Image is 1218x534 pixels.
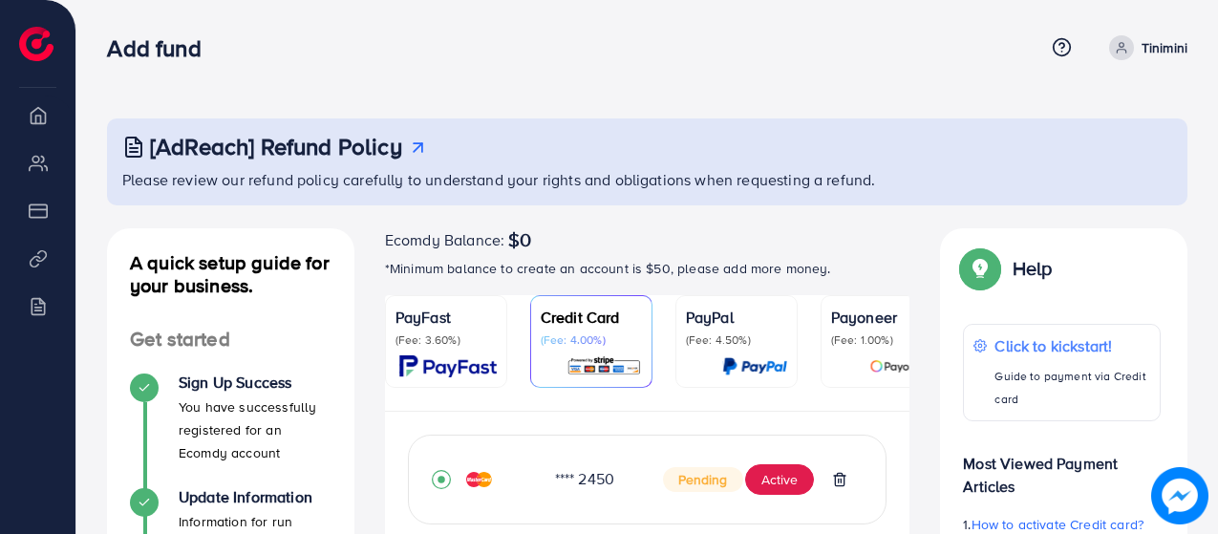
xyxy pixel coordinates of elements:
[722,355,787,377] img: card
[107,374,354,488] li: Sign Up Success
[541,306,642,329] p: Credit Card
[745,464,814,495] button: Active
[179,374,331,392] h4: Sign Up Success
[869,355,932,377] img: card
[399,355,497,377] img: card
[385,257,910,280] p: *Minimum balance to create an account is $50, please add more money.
[19,27,53,61] img: logo
[1101,35,1187,60] a: Tinimini
[686,332,787,348] p: (Fee: 4.50%)
[395,306,497,329] p: PayFast
[972,515,1143,534] span: How to activate Credit card?
[179,395,331,464] p: You have successfully registered for an Ecomdy account
[994,365,1150,411] p: Guide to payment via Credit card
[963,437,1161,498] p: Most Viewed Payment Articles
[395,332,497,348] p: (Fee: 3.60%)
[1151,467,1208,524] img: image
[1013,257,1053,280] p: Help
[432,470,451,489] svg: record circle
[566,355,642,377] img: card
[107,251,354,297] h4: A quick setup guide for your business.
[831,306,932,329] p: Payoneer
[179,488,331,506] h4: Update Information
[107,34,216,62] h3: Add fund
[963,251,997,286] img: Popup guide
[508,228,531,251] span: $0
[385,228,504,251] span: Ecomdy Balance:
[831,332,932,348] p: (Fee: 1.00%)
[122,168,1176,191] p: Please review our refund policy carefully to understand your rights and obligations when requesti...
[466,472,492,487] img: credit
[994,334,1150,357] p: Click to kickstart!
[541,332,642,348] p: (Fee: 4.00%)
[1142,36,1187,59] p: Tinimini
[663,467,743,492] span: Pending
[107,328,354,352] h4: Get started
[686,306,787,329] p: PayPal
[150,133,402,160] h3: [AdReach] Refund Policy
